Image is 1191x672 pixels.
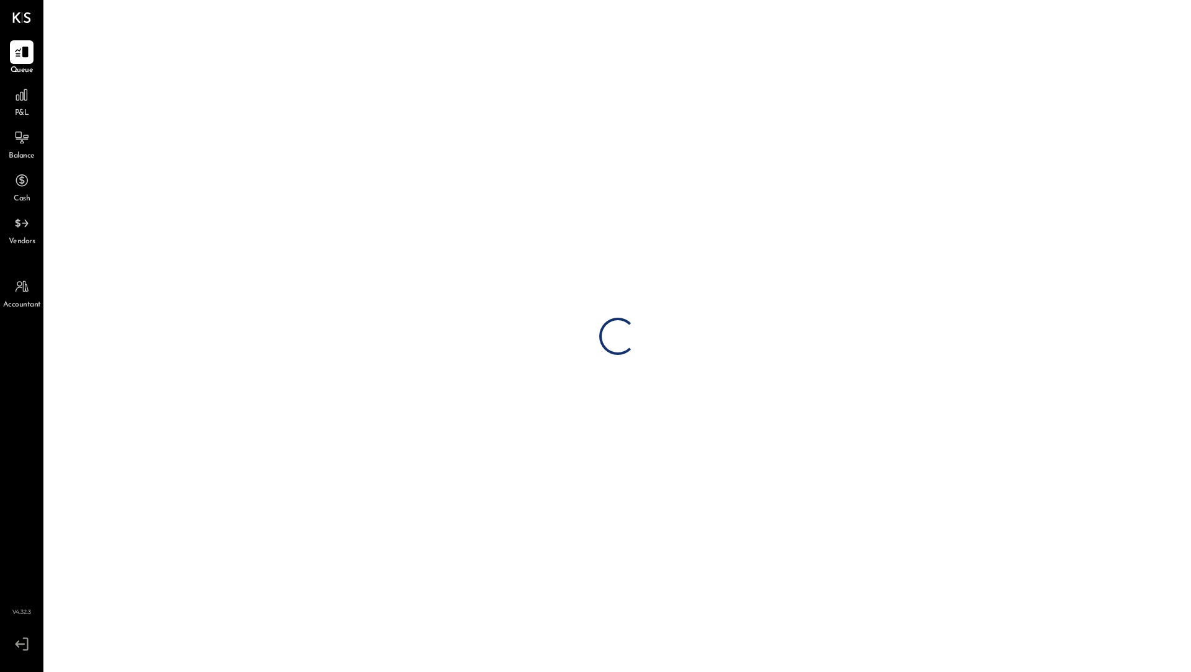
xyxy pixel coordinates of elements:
span: Accountant [3,300,41,311]
a: Cash [1,169,43,205]
span: Cash [14,194,30,205]
a: P&L [1,83,43,119]
a: Accountant [1,275,43,311]
span: Balance [9,151,35,162]
span: P&L [15,108,29,119]
a: Vendors [1,212,43,248]
a: Balance [1,126,43,162]
span: Queue [11,65,33,76]
span: Vendors [9,236,35,248]
a: Queue [1,40,43,76]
